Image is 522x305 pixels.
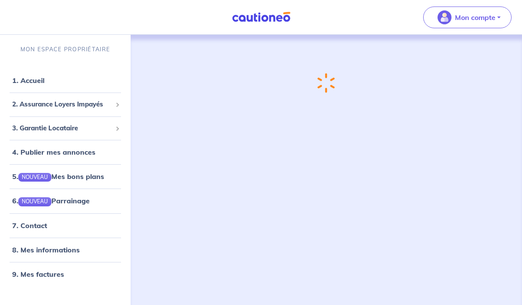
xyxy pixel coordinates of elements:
a: 5.NOUVEAUMes bons plans [12,172,104,181]
p: Mon compte [455,12,495,23]
span: 3. Garantie Locataire [12,123,112,133]
img: loading-spinner [317,73,335,93]
div: 1. Accueil [3,72,127,89]
a: 6.NOUVEAUParrainage [12,196,90,205]
div: 7. Contact [3,217,127,234]
a: 7. Contact [12,221,47,230]
a: 9. Mes factures [12,270,64,278]
div: 9. Mes factures [3,265,127,283]
div: 8. Mes informations [3,241,127,259]
p: MON ESPACE PROPRIÉTAIRE [20,45,110,53]
img: Cautioneo [229,12,294,23]
button: illu_account_valid_menu.svgMon compte [423,7,512,28]
div: 4. Publier mes annonces [3,143,127,161]
div: 3. Garantie Locataire [3,120,127,137]
div: 2. Assurance Loyers Impayés [3,96,127,113]
span: 2. Assurance Loyers Impayés [12,99,112,109]
img: illu_account_valid_menu.svg [438,10,451,24]
div: 6.NOUVEAUParrainage [3,192,127,209]
a: 4. Publier mes annonces [12,148,95,156]
a: 1. Accueil [12,76,44,85]
a: 8. Mes informations [12,245,80,254]
div: 5.NOUVEAUMes bons plans [3,168,127,185]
